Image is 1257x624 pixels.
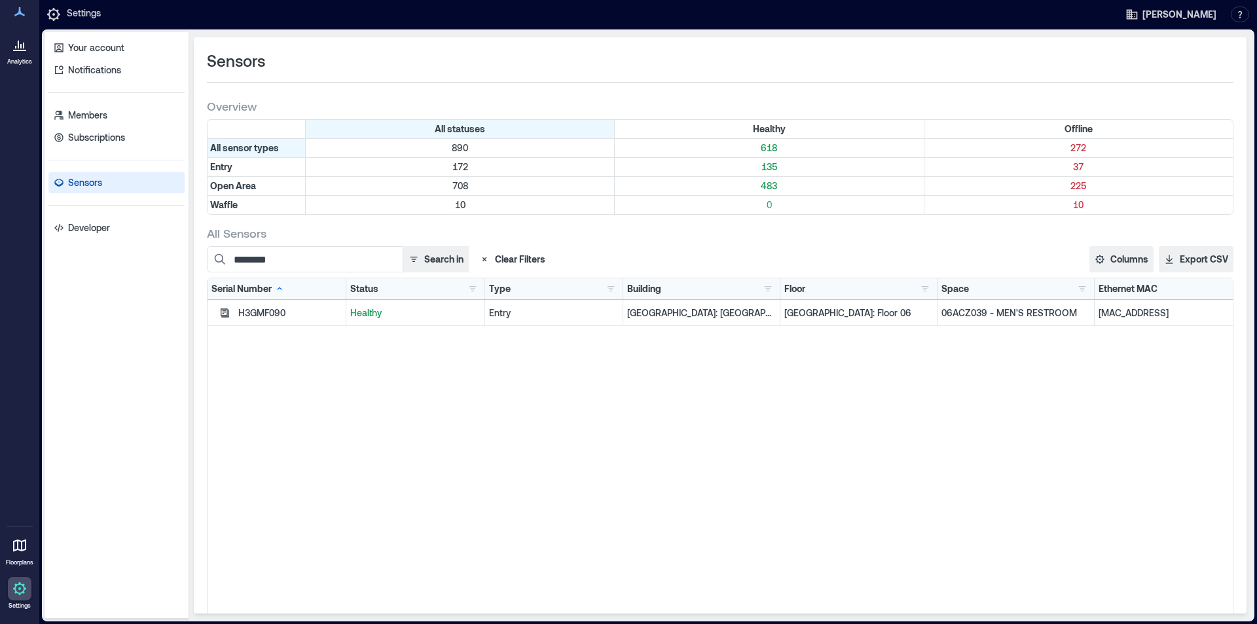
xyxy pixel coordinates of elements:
[617,160,920,174] p: 135
[68,221,110,234] p: Developer
[1142,8,1216,21] span: [PERSON_NAME]
[941,306,1090,320] p: 06ACZ039 - MEN'S RESTROOM
[306,120,615,138] div: All statuses
[68,131,125,144] p: Subscriptions
[1099,306,1229,320] p: [MAC_ADDRESS]
[615,120,924,138] div: Filter by Status: Healthy
[207,50,265,71] span: Sensors
[68,109,107,122] p: Members
[924,158,1233,176] div: Filter by Type: Entry & Status: Offline
[617,198,920,211] p: 0
[208,177,306,195] div: Filter by Type: Open Area
[489,282,511,295] div: Type
[2,530,37,570] a: Floorplans
[617,179,920,193] p: 483
[4,573,35,614] a: Settings
[1159,246,1233,272] button: Export CSV
[615,177,924,195] div: Filter by Type: Open Area & Status: Healthy
[208,139,306,157] div: All sensor types
[941,282,969,295] div: Space
[48,60,185,81] a: Notifications
[207,225,266,241] span: All Sensors
[48,105,185,126] a: Members
[48,127,185,148] a: Subscriptions
[48,217,185,238] a: Developer
[68,64,121,77] p: Notifications
[68,176,102,189] p: Sensors
[615,158,924,176] div: Filter by Type: Entry & Status: Healthy
[7,58,32,65] p: Analytics
[1099,282,1157,295] div: Ethernet MAC
[308,141,611,155] p: 890
[615,196,924,214] div: Filter by Type: Waffle & Status: Healthy (0 sensors)
[6,559,33,566] p: Floorplans
[474,246,551,272] button: Clear Filters
[784,306,933,320] p: [GEOGRAPHIC_DATA]: Floor 06
[927,198,1230,211] p: 10
[927,141,1230,155] p: 272
[1089,246,1154,272] button: Columns
[238,306,342,320] div: H3GMF090
[3,29,36,69] a: Analytics
[403,246,469,272] button: Search in
[924,120,1233,138] div: Filter by Status: Offline
[68,41,124,54] p: Your account
[489,306,619,320] div: Entry
[627,306,776,320] p: [GEOGRAPHIC_DATA]: [GEOGRAPHIC_DATA] - 133489
[9,602,31,610] p: Settings
[924,177,1233,195] div: Filter by Type: Open Area & Status: Offline
[617,141,920,155] p: 618
[48,37,185,58] a: Your account
[350,306,481,320] p: Healthy
[211,282,285,295] div: Serial Number
[927,179,1230,193] p: 225
[67,7,101,22] p: Settings
[48,172,185,193] a: Sensors
[350,282,378,295] div: Status
[208,196,306,214] div: Filter by Type: Waffle
[924,196,1233,214] div: Filter by Type: Waffle & Status: Offline
[308,160,611,174] p: 172
[308,198,611,211] p: 10
[1121,4,1220,25] button: [PERSON_NAME]
[627,282,661,295] div: Building
[208,158,306,176] div: Filter by Type: Entry
[207,98,257,114] span: Overview
[784,282,805,295] div: Floor
[308,179,611,193] p: 708
[927,160,1230,174] p: 37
